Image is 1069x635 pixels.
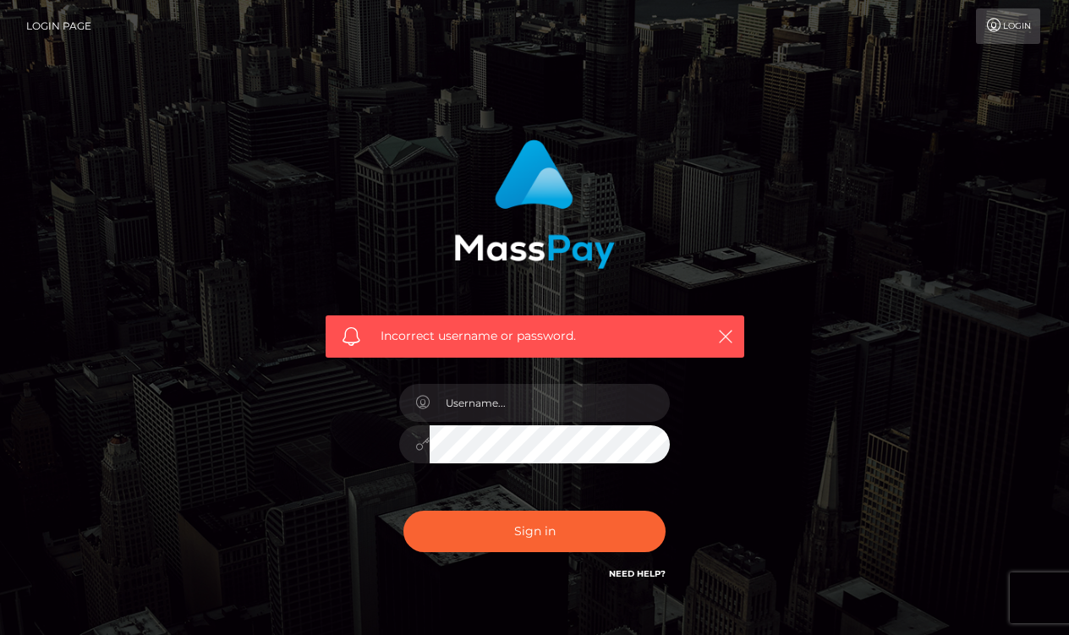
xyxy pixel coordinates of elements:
[609,568,666,579] a: Need Help?
[26,8,91,44] a: Login Page
[454,140,615,269] img: MassPay Login
[381,327,689,345] span: Incorrect username or password.
[403,511,666,552] button: Sign in
[976,8,1040,44] a: Login
[430,384,670,422] input: Username...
